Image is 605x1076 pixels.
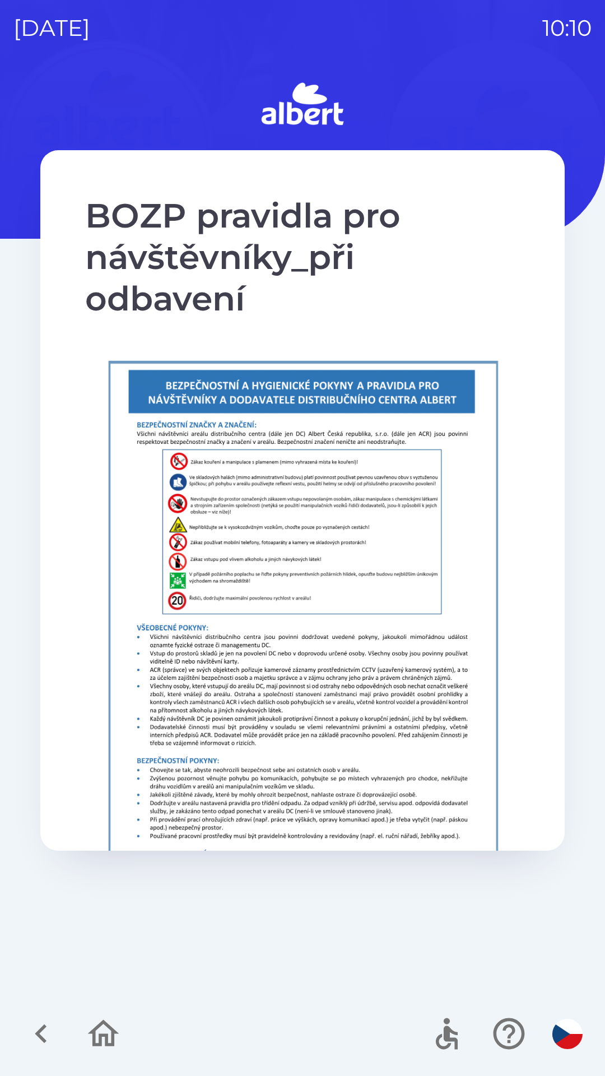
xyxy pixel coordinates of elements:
img: cs flag [552,1019,583,1049]
p: 10:10 [542,11,592,45]
h2: BOZP pravidla pro návštěvníky_při odbavení [85,195,520,319]
p: [DATE] [13,11,90,45]
img: L1gpa5zfQioBGF9uKmzFAIKAYWAQkAhoBBQCCgEFAIbEgGVIGzI26ouSiGgEFAIKAQUAgoBhYBCQCGwPgRUgrA+3NRZCgGFgE... [85,342,520,957]
img: Logo [40,78,565,132]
